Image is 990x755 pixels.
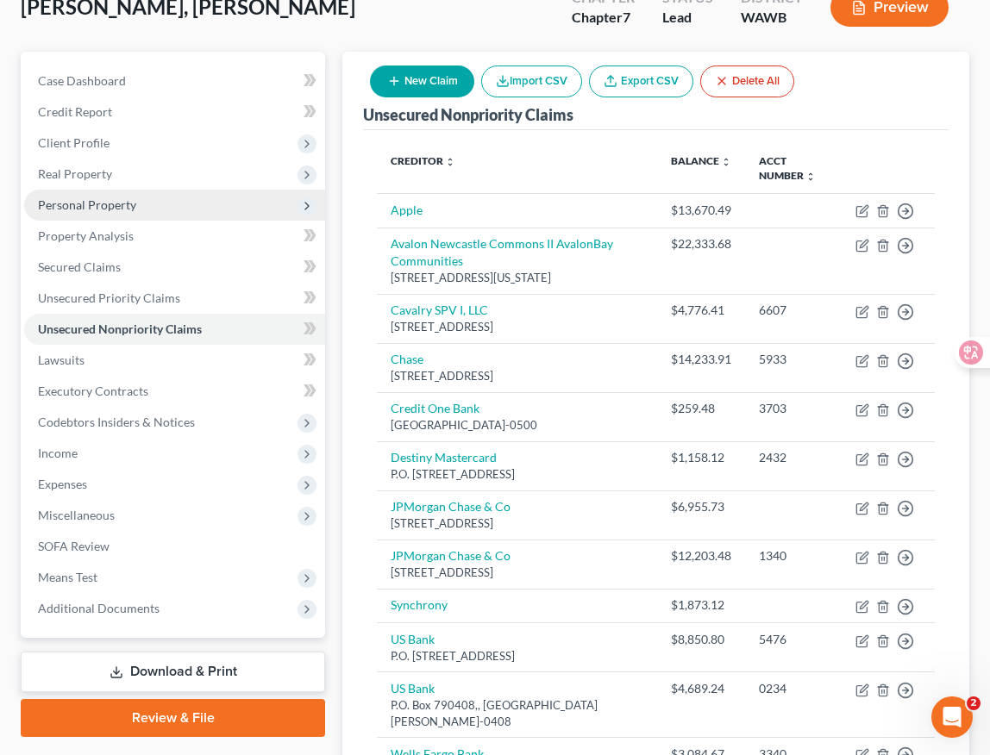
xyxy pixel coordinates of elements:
[805,172,816,182] i: unfold_more
[572,8,635,28] div: Chapter
[38,353,85,367] span: Lawsuits
[671,302,731,319] div: $4,776.41
[391,450,497,465] a: Destiny Mastercard
[662,8,713,28] div: Lead
[391,697,643,729] div: P.O. Box 790408,, [GEOGRAPHIC_DATA][PERSON_NAME]-0408
[721,157,731,167] i: unfold_more
[24,531,325,562] a: SOFA Review
[671,596,731,614] div: $1,873.12
[38,259,121,274] span: Secured Claims
[38,601,160,615] span: Additional Documents
[759,302,828,319] div: 6607
[671,351,731,368] div: $14,233.91
[38,104,112,119] span: Credit Report
[391,681,435,696] a: US Bank
[38,539,110,553] span: SOFA Review
[623,9,630,25] span: 7
[38,321,202,336] span: Unsecured Nonpriority Claims
[671,202,731,219] div: $13,670.49
[445,157,455,167] i: unfold_more
[391,352,423,366] a: Chase
[363,104,573,125] div: Unsecured Nonpriority Claims
[370,66,474,97] button: New Claim
[24,66,325,97] a: Case Dashboard
[481,66,582,97] button: Import CSV
[759,449,828,466] div: 2432
[671,498,731,515] div: $6,955.73
[38,166,112,181] span: Real Property
[671,449,731,466] div: $1,158.12
[21,652,325,692] a: Download & Print
[391,565,643,581] div: [STREET_ADDRESS]
[38,197,136,212] span: Personal Property
[391,548,511,563] a: JPMorgan Chase & Co
[759,400,828,417] div: 3703
[38,446,78,460] span: Income
[24,252,325,283] a: Secured Claims
[671,154,731,167] a: Balance unfold_more
[391,632,435,646] a: US Bank
[38,73,126,88] span: Case Dashboard
[38,384,148,398] span: Executory Contracts
[759,351,828,368] div: 5933
[38,570,97,584] span: Means Test
[38,415,195,429] span: Codebtors Insiders & Notices
[589,66,693,97] a: Export CSV
[759,680,828,697] div: 0234
[759,547,828,565] div: 1340
[24,345,325,376] a: Lawsuits
[21,699,325,737] a: Review & File
[391,154,455,167] a: Creditor unfold_more
[24,376,325,407] a: Executory Contracts
[38,135,110,150] span: Client Profile
[38,508,115,522] span: Miscellaneous
[24,97,325,128] a: Credit Report
[741,8,803,28] div: WAWB
[931,696,973,738] iframe: Intercom live chat
[24,283,325,314] a: Unsecured Priority Claims
[759,631,828,648] div: 5476
[391,417,643,434] div: [GEOGRAPHIC_DATA]-0500
[671,547,731,565] div: $12,203.48
[391,270,643,286] div: [STREET_ADDRESS][US_STATE]
[391,319,643,335] div: [STREET_ADDRESS]
[38,228,134,243] span: Property Analysis
[671,400,731,417] div: $259.48
[391,499,511,514] a: JPMorgan Chase & Co
[700,66,794,97] button: Delete All
[391,303,488,317] a: Cavalry SPV I, LLC
[391,236,613,268] a: Avalon Newcastle Commons II AvalonBay Communities
[38,477,87,491] span: Expenses
[24,221,325,252] a: Property Analysis
[671,631,731,648] div: $8,850.80
[24,314,325,345] a: Unsecured Nonpriority Claims
[391,515,643,532] div: [STREET_ADDRESS]
[391,401,479,415] a: Credit One Bank
[671,680,731,697] div: $4,689.24
[391,203,423,217] a: Apple
[38,290,180,305] span: Unsecured Priority Claims
[671,235,731,253] div: $22,333.68
[391,368,643,384] div: [STREET_ADDRESS]
[759,154,816,182] a: Acct Number unfold_more
[391,648,643,665] div: P.O. [STREET_ADDRESS]
[967,696,981,710] span: 2
[391,466,643,483] div: P.O. [STREET_ADDRESS]
[391,597,448,612] a: Synchrony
